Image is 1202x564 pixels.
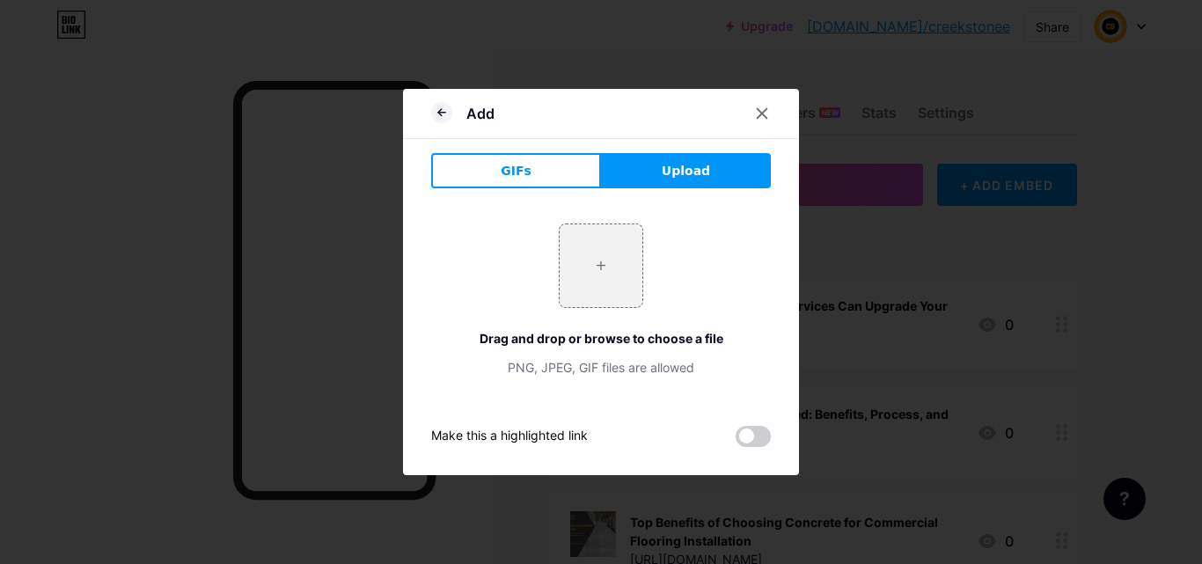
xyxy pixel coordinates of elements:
div: PNG, JPEG, GIF files are allowed [431,358,771,377]
div: Add [466,103,495,124]
button: GIFs [431,153,601,188]
span: GIFs [501,162,531,180]
button: Upload [601,153,771,188]
div: Make this a highlighted link [431,426,588,447]
span: Upload [662,162,710,180]
div: Drag and drop or browse to choose a file [431,329,771,348]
